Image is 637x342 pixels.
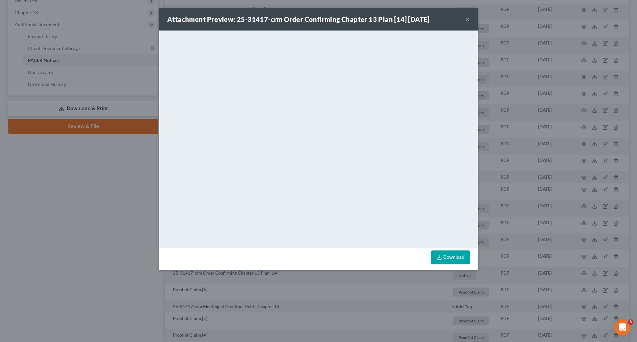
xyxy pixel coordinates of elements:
[167,15,430,23] strong: Attachment Preview: 25-31417-crm Order Confirming Chapter 13 Plan [14] [DATE]
[159,31,478,246] iframe: <object ng-attr-data='[URL][DOMAIN_NAME]' type='application/pdf' width='100%' height='650px'></ob...
[614,319,630,335] iframe: Intercom live chat
[465,15,470,23] button: ×
[628,319,633,325] span: 3
[431,250,470,264] a: Download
